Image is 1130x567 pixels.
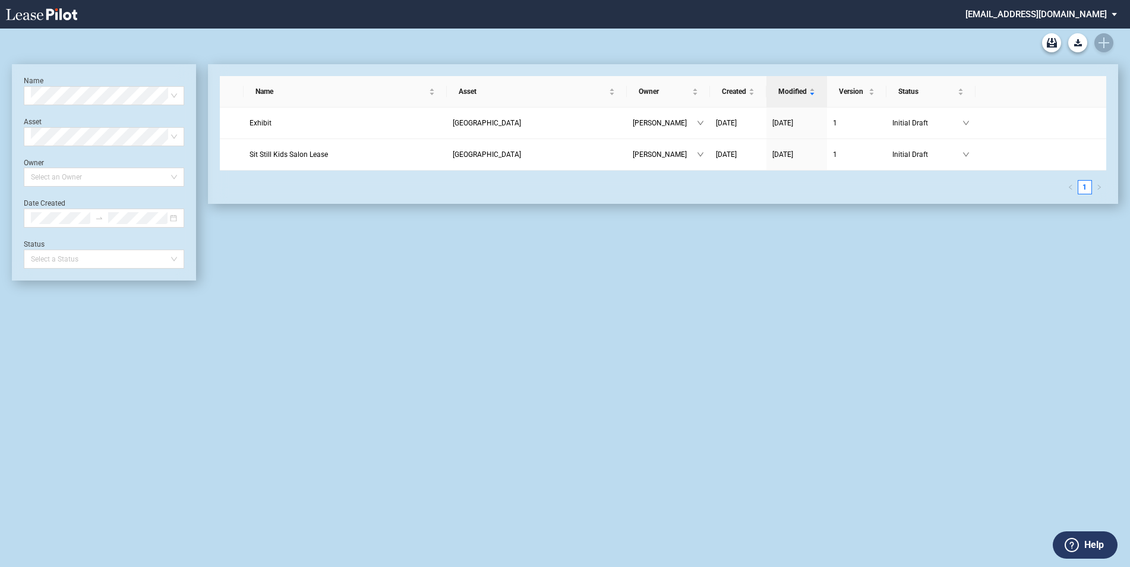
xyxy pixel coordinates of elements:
a: [GEOGRAPHIC_DATA] [453,117,621,129]
a: 1 [833,117,880,129]
li: Previous Page [1063,180,1078,194]
span: down [962,151,970,158]
th: Version [827,76,886,108]
span: down [962,119,970,127]
a: 1 [833,149,880,160]
button: right [1092,180,1106,194]
label: Name [24,77,43,85]
md-menu: Download Blank Form List [1065,33,1091,52]
span: [PERSON_NAME] [633,117,697,129]
span: Owner [639,86,690,97]
span: Andorra [453,119,521,127]
th: Status [886,76,976,108]
span: Initial Draft [892,149,962,160]
span: Linden Square [453,150,521,159]
label: Date Created [24,199,65,207]
th: Modified [766,76,827,108]
button: Help [1053,531,1118,559]
span: [DATE] [772,150,793,159]
a: 1 [1078,181,1091,194]
span: to [95,214,103,222]
span: Sit Still Kids Salon Lease [250,150,328,159]
span: Asset [459,86,607,97]
a: [DATE] [716,149,760,160]
span: swap-right [95,214,103,222]
span: 1 [833,119,837,127]
span: Name [255,86,426,97]
span: left [1068,184,1074,190]
span: Initial Draft [892,117,962,129]
a: Exhibit [250,117,440,129]
th: Name [244,76,446,108]
span: Version [839,86,866,97]
th: Owner [627,76,710,108]
th: Created [710,76,766,108]
span: down [697,119,704,127]
th: Asset [447,76,627,108]
span: Status [898,86,955,97]
button: Download Blank Form [1068,33,1087,52]
span: [DATE] [716,150,737,159]
span: down [697,151,704,158]
li: Next Page [1092,180,1106,194]
span: right [1096,184,1102,190]
label: Help [1084,537,1104,553]
span: [DATE] [772,119,793,127]
span: [DATE] [716,119,737,127]
label: Asset [24,118,42,126]
li: 1 [1078,180,1092,194]
span: Modified [778,86,807,97]
a: [DATE] [772,149,821,160]
a: [GEOGRAPHIC_DATA] [453,149,621,160]
a: Sit Still Kids Salon Lease [250,149,440,160]
button: left [1063,180,1078,194]
label: Owner [24,159,44,167]
span: Created [722,86,746,97]
span: Exhibit [250,119,272,127]
a: [DATE] [772,117,821,129]
span: [PERSON_NAME] [633,149,697,160]
a: Archive [1042,33,1061,52]
span: 1 [833,150,837,159]
label: Status [24,240,45,248]
a: [DATE] [716,117,760,129]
